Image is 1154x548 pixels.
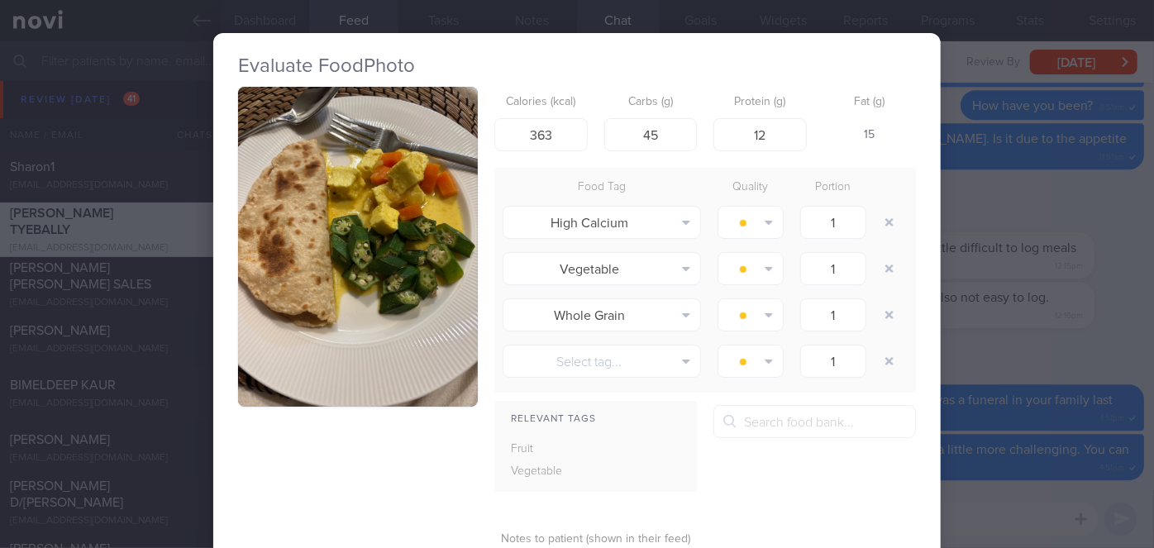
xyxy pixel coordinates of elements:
[823,118,917,153] div: 15
[503,345,701,378] button: Select tag...
[503,206,701,239] button: High Calcium
[604,118,698,151] input: 33
[494,176,709,199] div: Food Tag
[501,532,909,547] label: Notes to patient (shown in their feed)
[720,95,800,110] label: Protein (g)
[494,409,697,430] div: Relevant Tags
[792,176,875,199] div: Portion
[800,252,866,285] input: 1.0
[800,345,866,378] input: 1.0
[238,54,916,79] h2: Evaluate Food Photo
[494,118,588,151] input: 250
[503,298,701,331] button: Whole Grain
[709,176,792,199] div: Quality
[713,405,916,438] input: Search food bank...
[830,95,910,110] label: Fat (g)
[503,252,701,285] button: Vegetable
[611,95,691,110] label: Carbs (g)
[494,438,600,461] div: Fruit
[713,118,807,151] input: 9
[494,460,600,484] div: Vegetable
[800,298,866,331] input: 1.0
[501,95,581,110] label: Calories (kcal)
[800,206,866,239] input: 1.0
